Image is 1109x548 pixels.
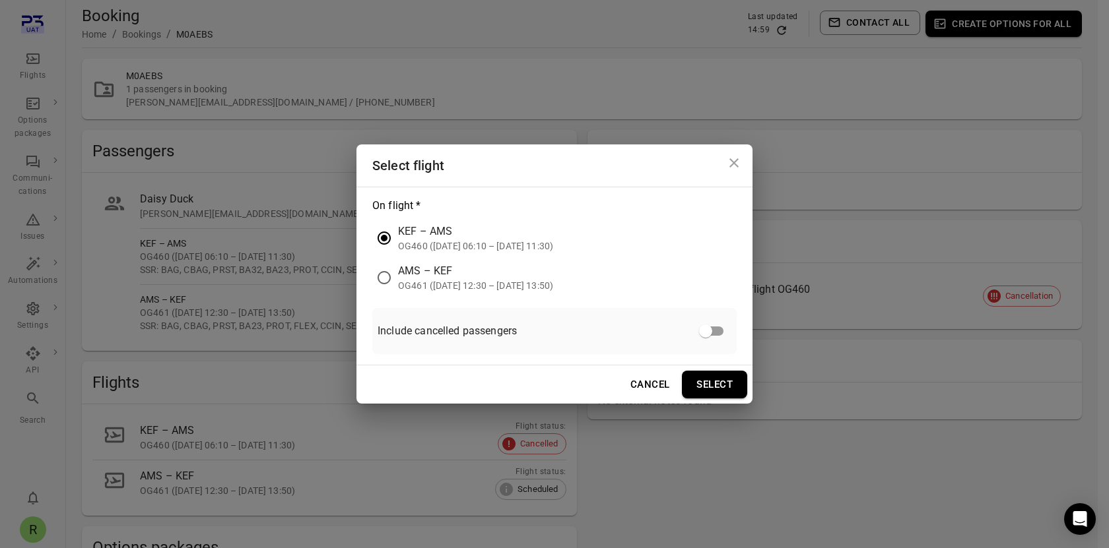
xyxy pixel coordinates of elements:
button: Select [682,371,747,398]
button: Close dialog [721,150,747,176]
div: Open Intercom Messenger [1064,503,1096,535]
div: OG461 ([DATE] 12:30 – [DATE] 13:50) [398,279,553,292]
button: Cancel [623,371,677,398]
div: KEF – AMS [398,224,553,239]
div: Include cancelled passengers [372,308,737,354]
h2: Select flight [356,144,753,187]
div: AMS – KEF [398,263,553,279]
div: OG460 ([DATE] 06:10 – [DATE] 11:30) [398,239,553,253]
legend: On flight [372,198,420,213]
